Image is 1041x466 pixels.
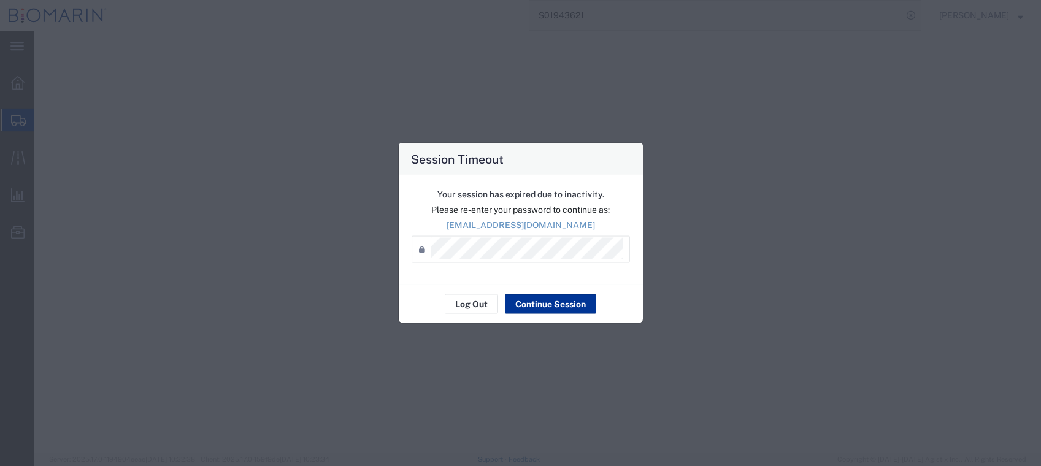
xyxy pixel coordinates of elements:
[412,219,630,232] p: [EMAIL_ADDRESS][DOMAIN_NAME]
[411,150,504,168] h4: Session Timeout
[412,204,630,216] p: Please re-enter your password to continue as:
[445,294,498,314] button: Log Out
[505,294,596,314] button: Continue Session
[412,188,630,201] p: Your session has expired due to inactivity.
